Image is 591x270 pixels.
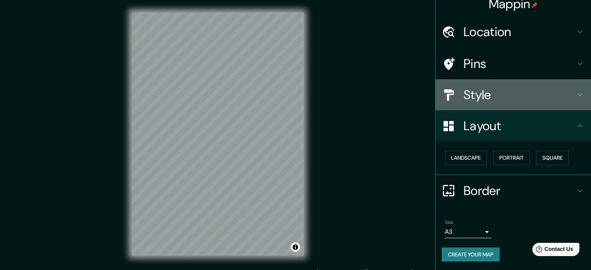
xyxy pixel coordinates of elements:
label: Size [445,219,453,225]
div: Style [436,79,591,110]
div: Pins [436,48,591,79]
h4: Style [464,87,575,103]
h4: Border [464,183,575,199]
canvas: Map [132,12,304,256]
div: Layout [436,110,591,141]
button: Square [536,151,569,165]
div: A3 [445,226,492,238]
div: Location [436,16,591,47]
iframe: Help widget launcher [522,240,582,261]
button: Create your map [442,247,500,262]
button: Portrait [493,151,530,165]
img: pin-icon.png [532,2,538,8]
button: Toggle attribution [291,242,300,252]
h4: Pins [464,56,575,71]
h4: Location [464,24,575,40]
button: Landscape [445,151,487,165]
div: Border [436,175,591,206]
h4: Layout [464,118,575,134]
